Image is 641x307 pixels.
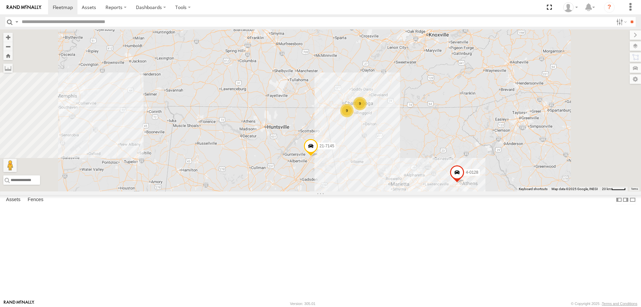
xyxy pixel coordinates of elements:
img: rand-logo.svg [7,5,41,10]
button: Zoom out [3,42,13,51]
button: Drag Pegman onto the map to open Street View [3,159,17,172]
div: 9 [353,97,367,110]
button: Map Scale: 20 km per 39 pixels [600,187,628,191]
a: Terms and Conditions [602,302,637,306]
label: Search Query [14,17,19,27]
span: 4-0128 [466,170,478,174]
i: ? [604,2,615,13]
span: 21-7145 [319,144,334,148]
span: Map data ©2025 Google, INEGI [552,187,598,191]
div: © Copyright 2025 - [571,302,637,306]
a: Terms [631,188,638,190]
a: Visit our Website [4,300,34,307]
label: Search Filter Options [614,17,628,27]
div: Luis Barrios [561,2,580,12]
label: Dock Summary Table to the Left [616,195,622,205]
button: Zoom Home [3,51,13,60]
label: Fences [24,195,47,204]
label: Dock Summary Table to the Right [622,195,629,205]
label: Measure [3,63,13,73]
div: Version: 305.01 [290,302,315,306]
button: Keyboard shortcuts [519,187,548,191]
button: Zoom in [3,33,13,42]
div: 9 [340,104,354,117]
span: 20 km [602,187,611,191]
label: Hide Summary Table [629,195,636,205]
label: Map Settings [630,74,641,84]
label: Assets [3,195,24,204]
